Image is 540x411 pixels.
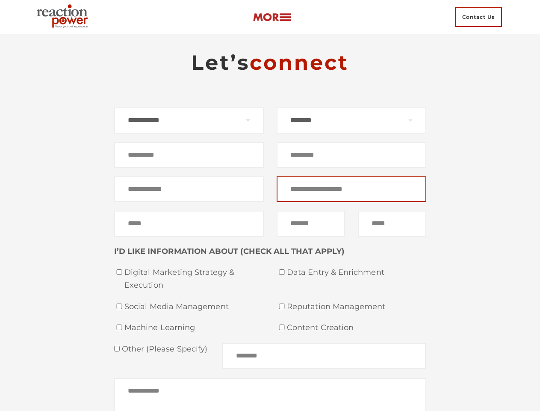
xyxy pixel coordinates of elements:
[253,12,291,22] img: more-btn.png
[114,50,426,75] h2: Let’s
[120,344,208,354] span: Other (please specify)
[287,322,426,334] span: Content Creation
[287,301,426,313] span: Reputation Management
[124,266,264,292] span: Digital Marketing Strategy & Execution
[287,266,426,279] span: Data Entry & Enrichment
[124,301,264,313] span: Social Media Management
[124,322,264,334] span: Machine Learning
[455,7,502,27] span: Contact Us
[33,2,95,33] img: Executive Branding | Personal Branding Agency
[250,50,349,75] span: connect
[114,247,345,256] strong: I’D LIKE INFORMATION ABOUT (CHECK ALL THAT APPLY)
